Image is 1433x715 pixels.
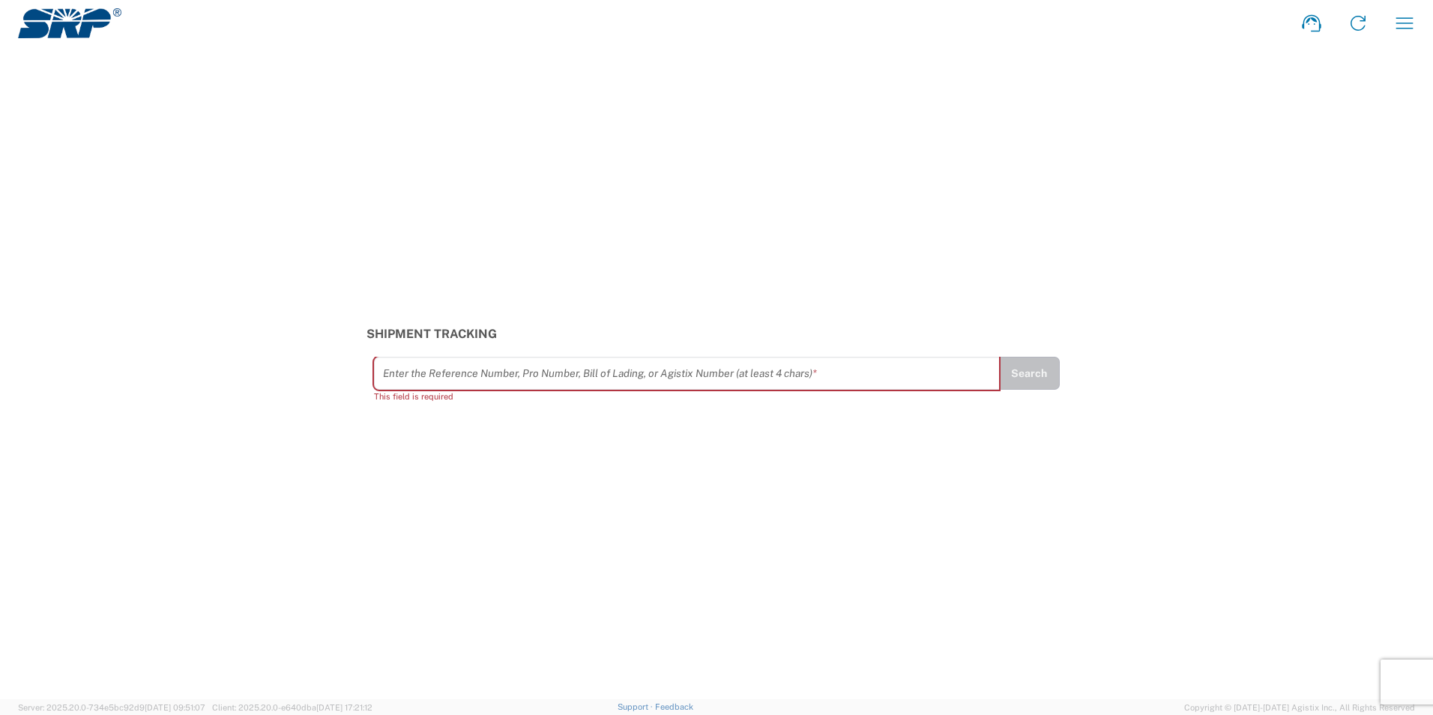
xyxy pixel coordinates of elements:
h3: Shipment Tracking [366,327,1067,341]
span: Server: 2025.20.0-734e5bc92d9 [18,703,205,712]
span: Copyright © [DATE]-[DATE] Agistix Inc., All Rights Reserved [1184,701,1415,714]
span: Client: 2025.20.0-e640dba [212,703,372,712]
a: Support [618,702,655,711]
img: srp [18,8,121,38]
span: [DATE] 17:21:12 [316,703,372,712]
a: Feedback [655,702,693,711]
div: This field is required [374,390,999,403]
span: [DATE] 09:51:07 [145,703,205,712]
